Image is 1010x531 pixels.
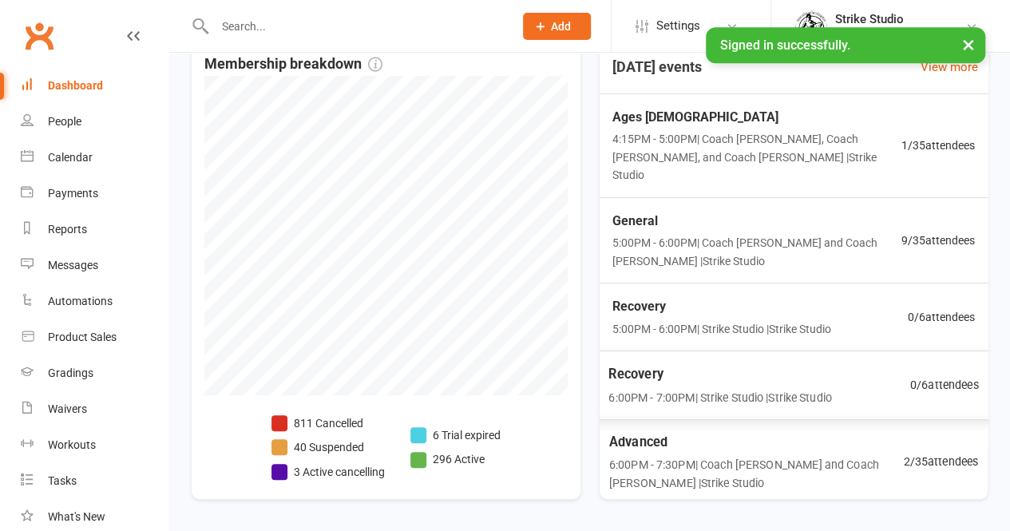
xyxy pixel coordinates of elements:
span: 5:00PM - 6:00PM | Strike Studio | Strike Studio [612,320,831,338]
a: Automations [21,283,168,319]
span: 5:00PM - 6:00PM | Coach [PERSON_NAME] and Coach [PERSON_NAME] | Strike Studio [612,234,901,270]
li: 3 Active cancelling [271,463,385,481]
div: Strike Studio [835,12,904,26]
div: Payments [48,187,98,200]
a: Calendar [21,140,168,176]
a: Clubworx [19,16,59,56]
div: Reports [48,223,87,236]
span: 1 / 35 attendees [901,137,975,154]
div: Waivers [48,402,87,415]
div: Product Sales [48,331,117,343]
div: Workouts [48,438,96,451]
div: Automations [48,295,113,307]
li: 811 Cancelled [271,414,385,432]
span: Add [551,20,571,33]
span: Signed in successfully. [720,38,850,53]
span: Advanced [609,431,904,452]
li: 40 Suspended [271,438,385,456]
span: 4:15PM - 5:00PM | Coach [PERSON_NAME], Coach [PERSON_NAME], and Coach [PERSON_NAME] | Strike Studio [612,130,901,184]
a: Reports [21,212,168,248]
span: Recovery [612,296,831,317]
a: Product Sales [21,319,168,355]
a: Dashboard [21,68,168,104]
div: People [48,115,81,128]
img: thumb_image1723780799.png [795,10,827,42]
a: Gradings [21,355,168,391]
a: People [21,104,168,140]
span: 2 / 35 attendees [903,453,978,471]
div: Gradings [48,367,93,379]
li: 6 Trial expired [410,426,501,444]
span: 9 / 35 attendees [901,232,975,249]
div: Messages [48,259,98,271]
div: Calendar [48,151,93,164]
span: General [612,211,901,232]
a: Payments [21,176,168,212]
div: What's New [48,510,105,523]
span: 6:00PM - 7:00PM | Strike Studio | Strike Studio [608,388,831,406]
input: Search... [210,15,503,38]
li: 296 Active [410,450,501,468]
a: Tasks [21,463,168,499]
span: 0 / 6 attendees [908,308,975,326]
div: Dashboard [48,79,103,92]
button: × [954,27,983,61]
a: Messages [21,248,168,283]
span: Settings [656,8,700,44]
span: 6:00PM - 7:30PM | Coach [PERSON_NAME] and Coach [PERSON_NAME] | Strike Studio [609,455,904,492]
span: Ages [DEMOGRAPHIC_DATA] [612,107,901,128]
a: Workouts [21,427,168,463]
a: Waivers [21,391,168,427]
span: 0 / 6 attendees [910,375,979,394]
button: Add [523,13,591,40]
span: Recovery [608,363,831,384]
div: Strike Studio [835,26,904,41]
div: Tasks [48,474,77,487]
